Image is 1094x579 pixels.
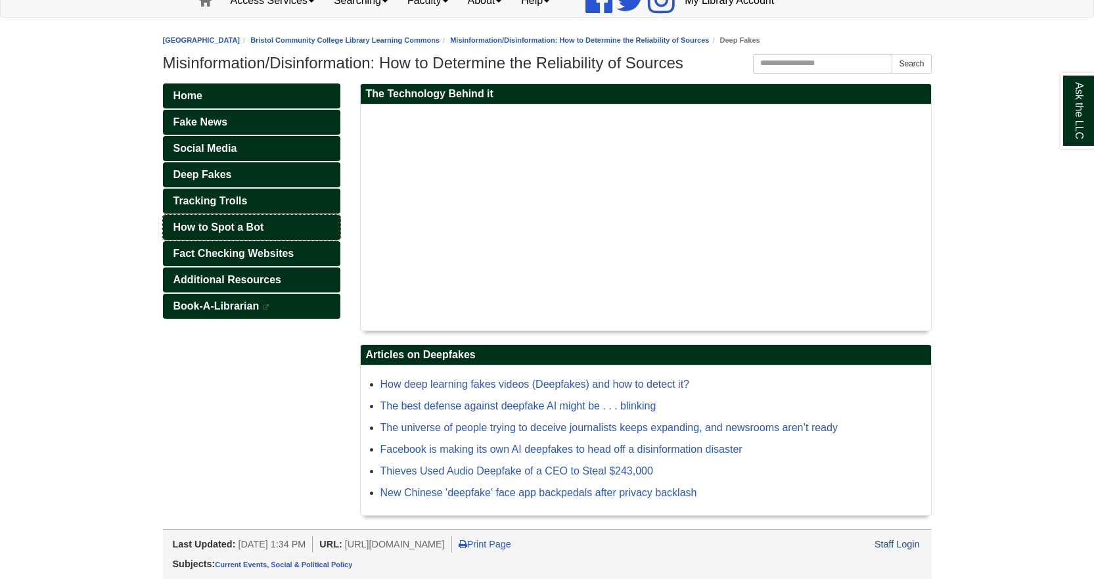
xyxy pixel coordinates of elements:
span: Home [173,90,202,101]
a: Social Media [163,136,340,161]
span: URL: [319,539,342,549]
a: Staff Login [875,539,920,549]
a: Bristol Community College Library Learning Commons [250,36,440,44]
h2: Articles on Deepfakes [361,345,931,365]
span: [URL][DOMAIN_NAME] [345,539,445,549]
a: Thieves Used Audio Deepfake of a CEO to Steal $243,000 [380,465,653,476]
a: Fake News [163,110,340,135]
a: Print Page [459,539,511,549]
h1: Misinformation/Disinformation: How to Determine the Reliability of Sources [163,54,932,72]
a: The universe of people trying to deceive journalists keeps expanding, and newsrooms aren’t ready [380,422,838,433]
span: How to Spot a Bot [173,221,264,233]
a: [GEOGRAPHIC_DATA] [163,36,240,44]
span: Book-A-Librarian [173,300,260,312]
span: Fact Checking Websites [173,248,294,259]
span: Tracking Trolls [173,195,248,206]
a: Additional Resources [163,267,340,292]
button: Search [892,54,931,74]
a: Fact Checking Websites [163,241,340,266]
nav: breadcrumb [163,34,932,47]
a: Facebook is making its own AI deepfakes to head off a disinformation disaster [380,444,742,455]
span: Social Media [173,143,237,154]
div: Guide Pages [163,83,340,319]
span: Deep Fakes [173,169,232,180]
h2: The Technology Behind it [361,84,931,104]
i: Print Page [459,540,467,549]
a: The best defense against deepfake AI might be . . . blinking [380,400,656,411]
a: How to Spot a Bot [163,215,340,240]
a: How deep learning fakes videos (Deepfakes) and how to detect it? [380,379,690,390]
a: Deep Fakes [163,162,340,187]
i: This link opens in a new window [262,304,270,310]
span: Additional Resources [173,274,281,285]
span: Subjects: [173,559,216,569]
a: Current Events, Social & Political Policy [215,561,352,568]
li: Deep Fakes [709,34,760,47]
a: Home [163,83,340,108]
a: Book-A-Librarian [163,294,340,319]
span: [DATE] 1:34 PM [238,539,306,549]
span: Fake News [173,116,228,127]
span: Last Updated: [173,539,236,549]
a: New Chinese 'deepfake' face app backpedals after privacy backlash [380,487,697,498]
a: Misinformation/Disinformation: How to Determine the Reliability of Sources [450,36,709,44]
a: Tracking Trolls [163,189,340,214]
